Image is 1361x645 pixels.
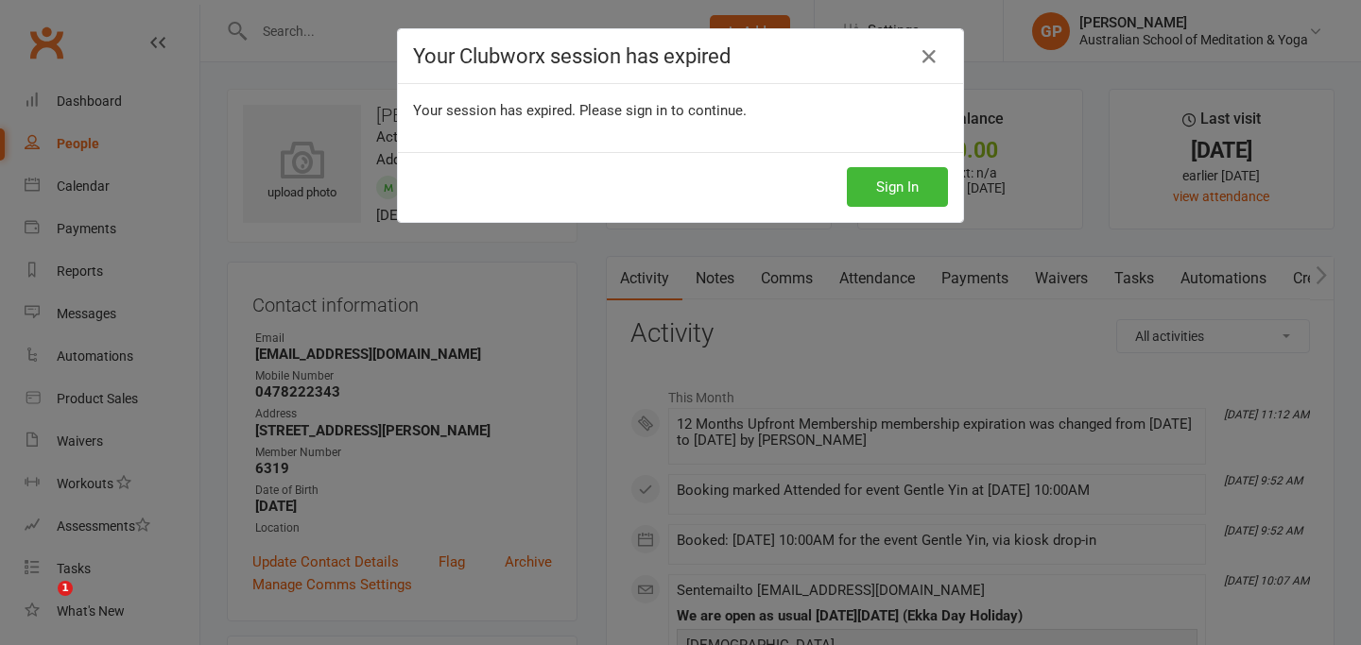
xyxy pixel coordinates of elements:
iframe: Intercom live chat [19,581,64,626]
span: 1 [58,581,73,596]
button: Sign In [847,167,948,207]
span: Your session has expired. Please sign in to continue. [413,102,747,119]
a: Close [914,42,944,72]
h4: Your Clubworx session has expired [413,44,948,68]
